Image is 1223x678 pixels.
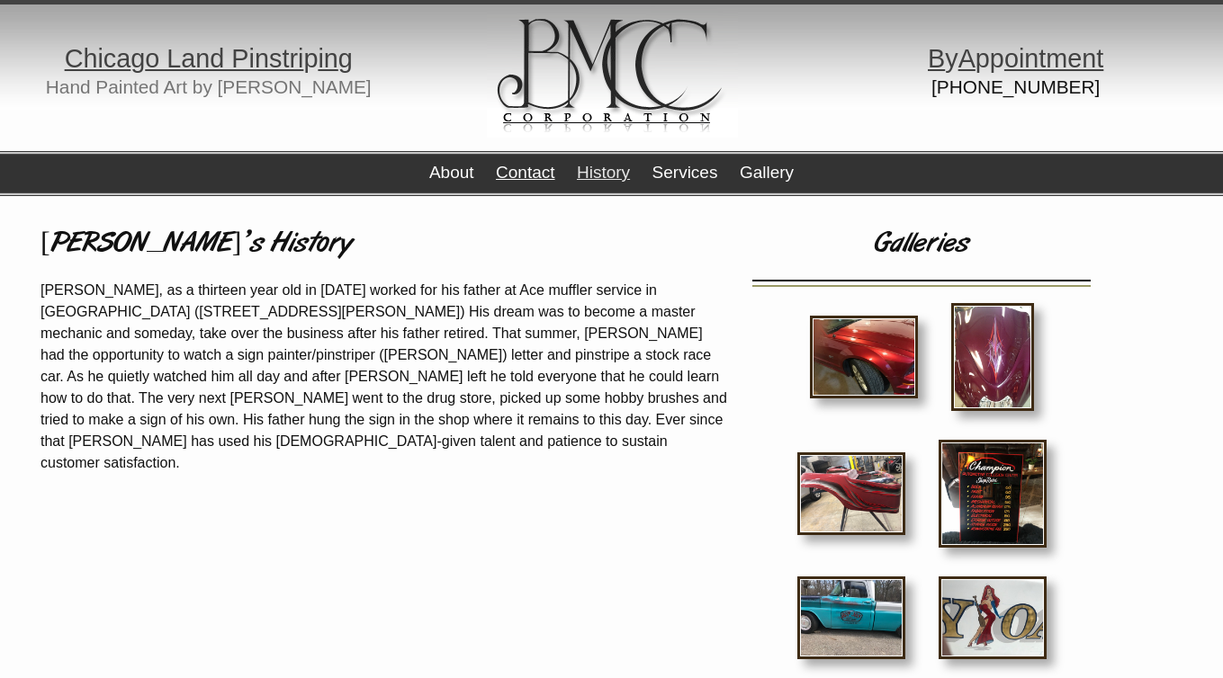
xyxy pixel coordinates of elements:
[145,44,303,73] span: o Land Pinstri
[797,452,905,535] img: IMG_2632.jpg
[65,44,131,73] span: Chica
[40,223,728,266] h1: [PERSON_NAME]’s History
[429,163,474,182] a: About
[13,49,403,67] h1: g p g
[951,303,1034,411] img: 29383.JPG
[740,163,794,182] a: Gallery
[939,440,1047,548] img: IMG_4294.jpg
[797,576,905,659] img: IMG_3465.jpg
[1004,44,1103,73] span: ointment
[810,316,918,398] img: IMG_1688.JPG
[652,163,718,182] a: Services
[318,44,337,73] span: in
[40,280,728,474] p: [PERSON_NAME], as a thirteen year old in [DATE] worked for his father at Ace muffler service in [...
[931,76,1100,97] a: [PHONE_NUMBER]
[487,4,738,138] img: logo.gif
[958,44,976,73] span: A
[577,163,630,182] a: History
[13,81,403,94] h2: Hand Painted Art by [PERSON_NAME]
[496,163,554,182] a: Contact
[928,44,945,73] span: B
[939,576,1047,659] img: IMG_2550.jpg
[821,49,1210,67] h1: y pp
[742,223,1102,266] h1: Galleries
